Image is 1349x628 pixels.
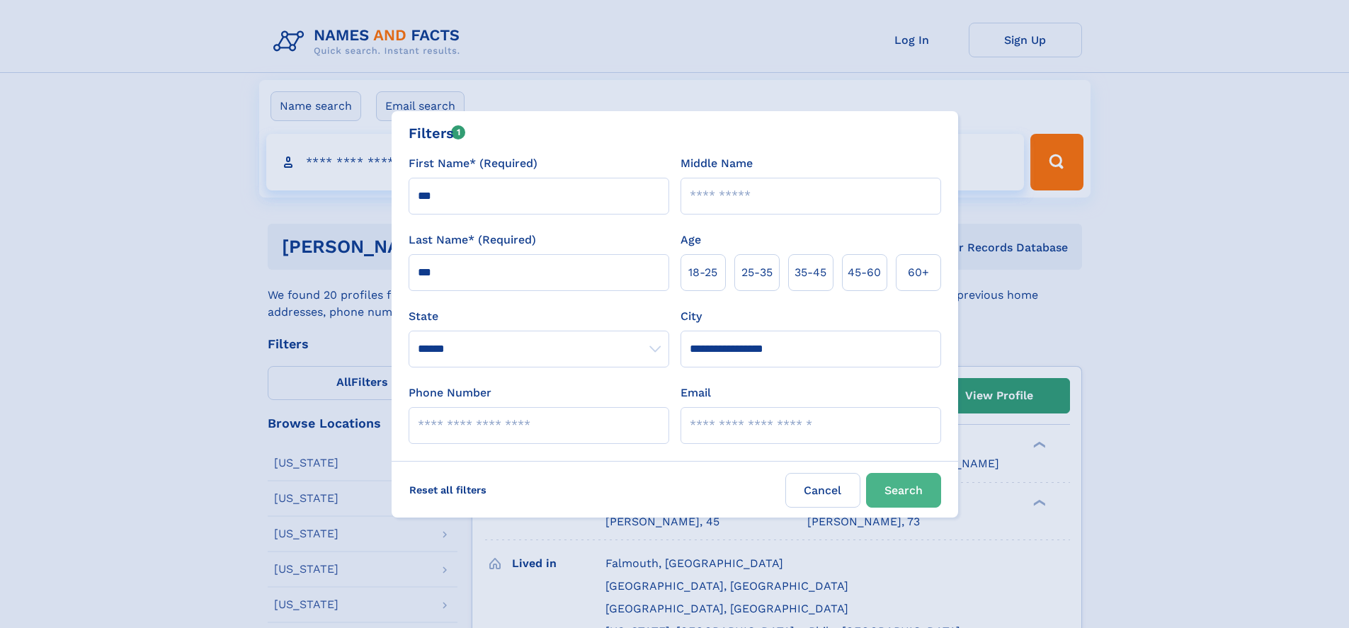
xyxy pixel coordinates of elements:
span: 25‑35 [741,264,773,281]
span: 35‑45 [795,264,826,281]
span: 60+ [908,264,929,281]
label: Cancel [785,473,860,508]
label: City [681,308,702,325]
label: Last Name* (Required) [409,232,536,249]
label: State [409,308,669,325]
span: 45‑60 [848,264,881,281]
label: Reset all filters [400,473,496,507]
button: Search [866,473,941,508]
label: Middle Name [681,155,753,172]
span: 18‑25 [688,264,717,281]
label: Email [681,384,711,401]
label: Age [681,232,701,249]
div: Filters [409,122,466,144]
label: Phone Number [409,384,491,401]
label: First Name* (Required) [409,155,537,172]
